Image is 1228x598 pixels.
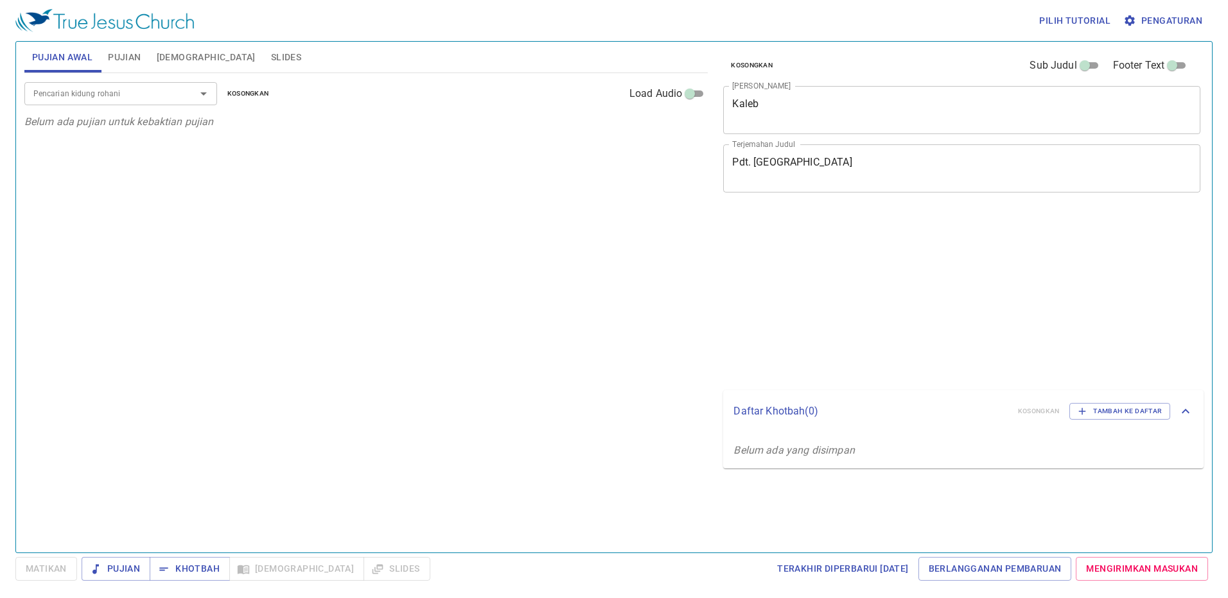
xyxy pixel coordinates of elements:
[918,557,1072,581] a: Berlangganan Pembaruan
[732,98,1191,122] textarea: Kaleb
[772,557,913,581] a: Terakhir Diperbarui [DATE]
[157,49,256,65] span: [DEMOGRAPHIC_DATA]
[32,49,92,65] span: Pujian Awal
[629,86,683,101] span: Load Audio
[1086,561,1198,577] span: Mengirimkan Masukan
[733,444,854,456] i: Belum ada yang disimpan
[82,557,150,581] button: Pujian
[15,9,194,32] img: True Jesus Church
[195,85,213,103] button: Open
[1030,58,1076,73] span: Sub Judul
[108,49,141,65] span: Pujian
[1034,9,1116,33] button: Pilih tutorial
[723,390,1204,432] div: Daftar Khotbah(0)KosongkanTambah ke Daftar
[220,86,277,101] button: Kosongkan
[1076,557,1208,581] a: Mengirimkan Masukan
[1113,58,1165,73] span: Footer Text
[1126,13,1202,29] span: Pengaturan
[24,115,214,128] i: Belum ada pujian untuk kebaktian pujian
[777,561,908,577] span: Terakhir Diperbarui [DATE]
[1039,13,1110,29] span: Pilih tutorial
[732,156,1191,180] textarea: Pdt. [GEOGRAPHIC_DATA]
[929,561,1062,577] span: Berlangganan Pembaruan
[150,557,230,581] button: Khotbah
[1069,403,1170,420] button: Tambah ke Daftar
[733,404,1007,419] p: Daftar Khotbah ( 0 )
[718,206,1107,386] iframe: from-child
[227,88,269,99] span: Kosongkan
[1121,9,1207,33] button: Pengaturan
[723,58,780,73] button: Kosongkan
[271,49,301,65] span: Slides
[92,561,140,577] span: Pujian
[1078,406,1162,417] span: Tambah ke Daftar
[731,60,773,71] span: Kosongkan
[160,561,220,577] span: Khotbah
